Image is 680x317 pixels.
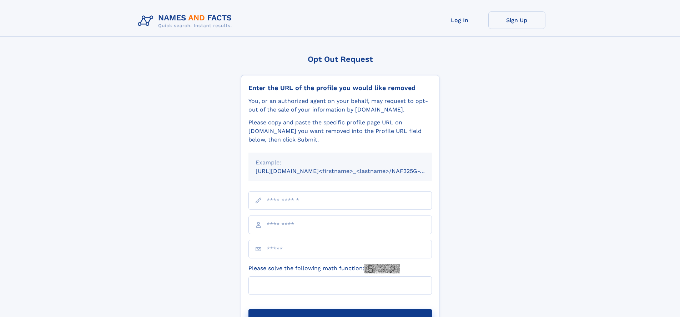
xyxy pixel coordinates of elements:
[488,11,545,29] a: Sign Up
[431,11,488,29] a: Log In
[248,118,432,144] div: Please copy and paste the specific profile page URL on [DOMAIN_NAME] you want removed into the Pr...
[248,97,432,114] div: You, or an authorized agent on your behalf, may request to opt-out of the sale of your informatio...
[256,168,445,174] small: [URL][DOMAIN_NAME]<firstname>_<lastname>/NAF325G-xxxxxxxx
[248,84,432,92] div: Enter the URL of the profile you would like removed
[248,264,400,273] label: Please solve the following math function:
[135,11,238,31] img: Logo Names and Facts
[241,55,439,64] div: Opt Out Request
[256,158,425,167] div: Example:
